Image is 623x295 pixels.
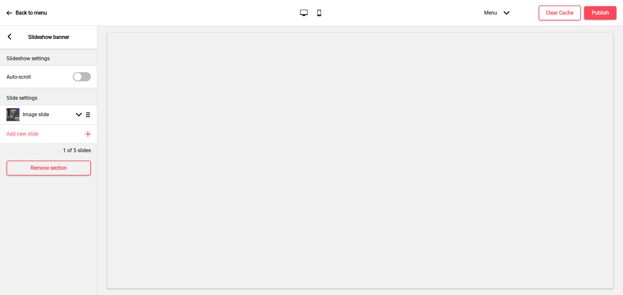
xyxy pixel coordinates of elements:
p: Back to menu [16,9,47,17]
button: Publish [584,6,617,20]
h4: Remove section [31,165,67,172]
label: Auto-scroll [6,74,31,80]
div: Menu [478,3,516,22]
p: Slideshow banner [28,34,69,41]
p: Slideshow settings [6,55,91,62]
h4: Add new slide [6,130,38,138]
h4: Image slide [23,111,49,118]
p: 1 of 5 slides [63,147,91,154]
p: Slide settings [6,95,91,102]
h4: Publish [592,9,609,17]
a: Back to menu [6,4,47,22]
h4: Clear Cache [546,9,573,17]
button: Remove section [6,161,91,176]
button: Clear Cache [539,6,581,20]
